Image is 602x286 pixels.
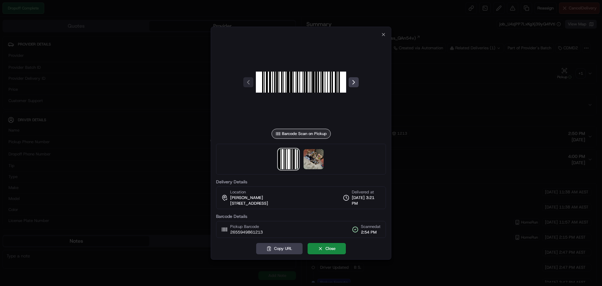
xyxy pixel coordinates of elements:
div: We're available if you need us! [21,66,79,71]
button: Copy URL [256,243,303,254]
img: barcode_scan_on_pickup image [278,149,298,169]
span: 2:54 PM [361,229,381,235]
span: Delivered at [352,189,381,195]
div: 💻 [53,92,58,97]
span: Scanned at [361,224,381,229]
input: Clear [16,40,103,47]
img: Nash [6,6,19,19]
div: Barcode Scan on Pickup [272,129,331,139]
div: 📗 [6,92,11,97]
button: Close [308,243,346,254]
a: Powered byPylon [44,106,76,111]
label: Barcode Details [216,214,386,219]
span: [STREET_ADDRESS] [230,201,268,206]
img: 1736555255976-a54dd68f-1ca7-489b-9aae-adbdc363a1c4 [6,60,18,71]
span: Location [230,189,246,195]
span: [DATE] 3:21 PM [352,195,381,206]
a: 💻API Documentation [50,89,103,100]
a: 📗Knowledge Base [4,89,50,100]
label: Delivery Details [216,180,386,184]
button: Start new chat [107,62,114,69]
span: 2655949861213 [230,229,263,235]
div: Start new chat [21,60,103,66]
img: barcode_scan_on_pickup image [256,37,346,127]
span: Pylon [62,106,76,111]
img: photo_proof_of_delivery image [304,149,324,169]
span: [PERSON_NAME] [230,195,263,201]
span: API Documentation [59,91,101,97]
span: Pickup Barcode [230,224,263,229]
p: Welcome 👋 [6,25,114,35]
span: Knowledge Base [13,91,48,97]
